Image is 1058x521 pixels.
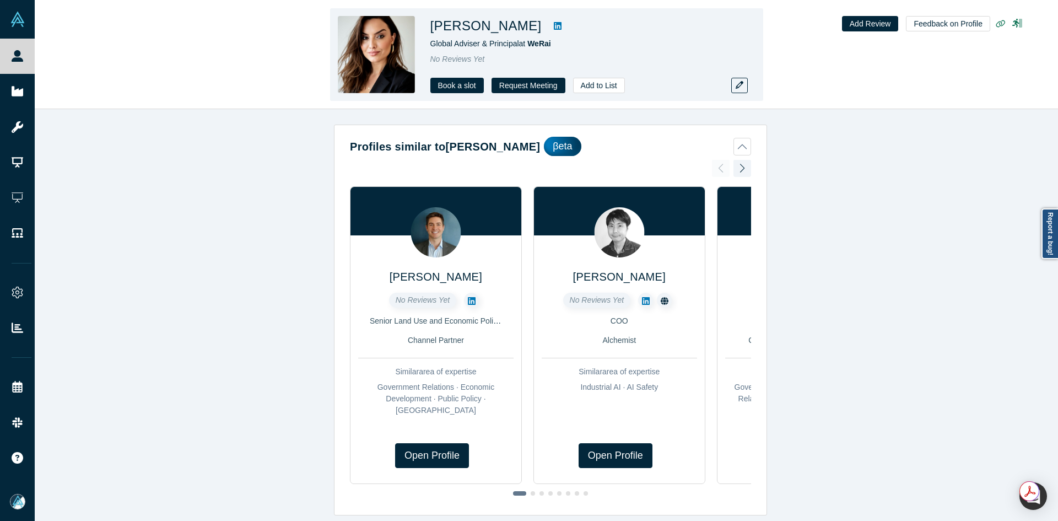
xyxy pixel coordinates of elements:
[527,39,551,48] a: WeRai
[594,207,644,257] img: Kouhei Takesita's Profile Image
[492,78,565,93] button: Request Meeting
[725,335,881,346] div: Customer · Corporate Innovator
[542,335,697,346] div: Alchemist
[396,296,450,304] span: No Reviews Yet
[10,12,25,27] img: Alchemist Vault Logo
[358,335,514,346] div: Channel Partner
[735,383,871,415] span: Government Partnerships · Government Relations · Legal Services · Executive Leadership
[377,383,494,415] span: Government Relations · Economic Development · Public Policy · [GEOGRAPHIC_DATA]
[842,16,899,31] button: Add Review
[580,383,658,391] span: Industrial AI · AI Safety
[395,443,469,468] a: Open Profile
[544,137,581,156] div: βeta
[390,271,482,283] a: [PERSON_NAME]
[350,137,751,156] button: Profiles similar to[PERSON_NAME]βeta
[430,16,542,36] h1: [PERSON_NAME]
[611,316,628,325] span: COO
[725,366,881,378] div: Similar area of expertise
[579,443,652,468] a: Open Profile
[370,316,623,325] span: Senior Land Use and Economic Policy Advisor (Mayor [PERSON_NAME])
[350,138,540,155] h2: Profiles similar to [PERSON_NAME]
[573,271,666,283] a: [PERSON_NAME]
[573,78,625,93] button: Add to List
[430,78,484,93] a: Book a slot
[10,494,25,509] img: Mia Scott's Account
[570,296,624,304] span: No Reviews Yet
[430,39,551,48] span: Global Adviser & Principal at
[906,16,990,31] button: Feedback on Profile
[411,207,461,257] img: Michael Lomio's Profile Image
[1041,208,1058,259] a: Report a bug!
[358,366,514,378] div: Similar area of expertise
[430,55,485,63] span: No Reviews Yet
[542,366,697,378] div: Similar area of expertise
[338,16,415,93] img: Kasia Jakimowicz's Profile Image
